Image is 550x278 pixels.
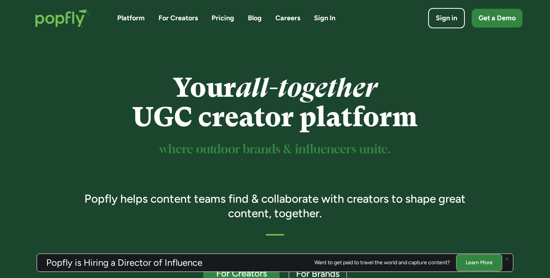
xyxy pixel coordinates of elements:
a: home [27,2,99,35]
a: Get a Demo [472,9,522,28]
a: Sign in [428,8,465,28]
a: Blog [248,13,262,23]
h3: Popfly helps content teams find & collaborate with creators to shape great content, together. [74,192,477,220]
div: Sign in [436,13,457,23]
sup: where outdoor brands & influencers unite. [159,144,391,156]
h3: Popfly is Hiring a Director of Influence [46,258,202,267]
div: Want to get paid to travel the world and capture content? [314,260,450,266]
a: Sign In [314,13,335,23]
em: all-together [236,72,377,103]
a: Learn More [456,254,502,271]
a: Careers [275,13,300,23]
a: For Creators [159,13,198,23]
div: Get a Demo [479,13,516,23]
h1: Your UGC creator platform [74,73,477,132]
a: Platform [117,13,145,23]
a: Pricing [212,13,234,23]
